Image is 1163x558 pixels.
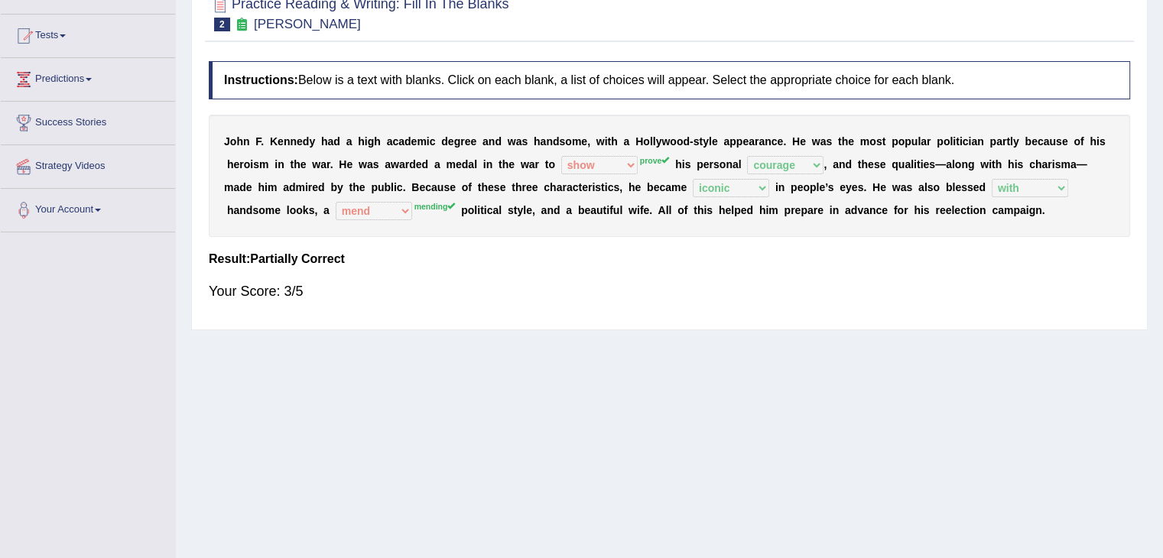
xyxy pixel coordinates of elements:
b: a [820,135,827,148]
b: r [534,158,538,170]
b: c [544,181,550,193]
b: u [437,181,444,193]
b: c [573,181,579,193]
b: t [992,158,996,170]
b: t [608,135,612,148]
b: d [441,135,448,148]
b: h [1090,135,1096,148]
b: a [541,135,547,148]
b: c [608,181,614,193]
b: p [697,158,703,170]
b: i [989,158,992,170]
b: n [486,158,493,170]
b: t [956,135,960,148]
b: e [246,181,252,193]
b: h [481,181,488,193]
b: h [1008,158,1015,170]
b: . [403,181,406,193]
b: e [488,181,494,193]
b: t [512,181,515,193]
b: h [534,135,541,148]
b: g [968,158,975,170]
b: l [709,135,712,148]
b: e [526,181,532,193]
b: p [892,135,898,148]
b: e [703,158,710,170]
b: e [582,181,588,193]
a: Tests [1,15,175,53]
b: r [326,158,330,170]
b: a [529,158,535,170]
b: o [462,181,469,193]
b: d [683,135,690,148]
h4: Below is a text with blanks. Click on each blank, a list of choices will appear. Select the appro... [209,61,1130,99]
b: i [592,181,595,193]
b: F [255,135,261,148]
b: , [587,135,590,148]
b: t [601,181,605,193]
b: b [647,181,654,193]
b: o [944,135,950,148]
b: i [960,135,963,148]
b: u [378,181,385,193]
b: a [946,158,952,170]
b: i [1015,158,1018,170]
b: m [295,181,304,193]
b: t [699,135,703,148]
b: s [559,135,565,148]
b: a [723,135,729,148]
b: h [294,158,300,170]
b: e [923,158,929,170]
b: s [595,181,601,193]
b: a [921,135,927,148]
b: a [905,158,911,170]
b: e [297,135,303,148]
b: d [845,158,852,170]
b: m [417,135,426,148]
b: y [703,135,709,148]
b: e [465,135,471,148]
b: H [635,135,643,148]
b: e [416,158,422,170]
b: y [1013,135,1019,148]
b: t [858,158,862,170]
b: i [483,158,486,170]
b: s [613,181,619,193]
b: a [733,158,739,170]
b: e [1062,135,1068,148]
b: e [500,181,506,193]
b: s [685,158,691,170]
b: e [532,181,538,193]
b: h [374,135,381,148]
b: e [470,135,476,148]
b: c [963,135,969,148]
b: i [605,135,608,148]
b: a [385,158,391,170]
b: h [1035,158,1042,170]
b: h [227,158,234,170]
b: w [391,158,399,170]
b: b [330,181,337,193]
b: t [478,181,482,193]
b: e [581,135,587,148]
b: e [508,158,515,170]
b: e [654,181,660,193]
b: a [516,135,522,148]
b: s [521,135,528,148]
b: t [838,135,842,148]
b: a [833,158,839,170]
b: c [1038,135,1044,148]
b: p [371,181,378,193]
b: . [261,135,264,148]
b: w [359,158,367,170]
b: d [333,135,340,148]
a: Predictions [1,58,175,96]
b: y [656,135,662,148]
b: n [726,158,733,170]
b: p [736,135,743,148]
b: s [929,158,935,170]
b: e [278,135,284,148]
b: o [244,158,251,170]
small: [PERSON_NAME] [254,17,361,31]
b: t [349,181,353,193]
